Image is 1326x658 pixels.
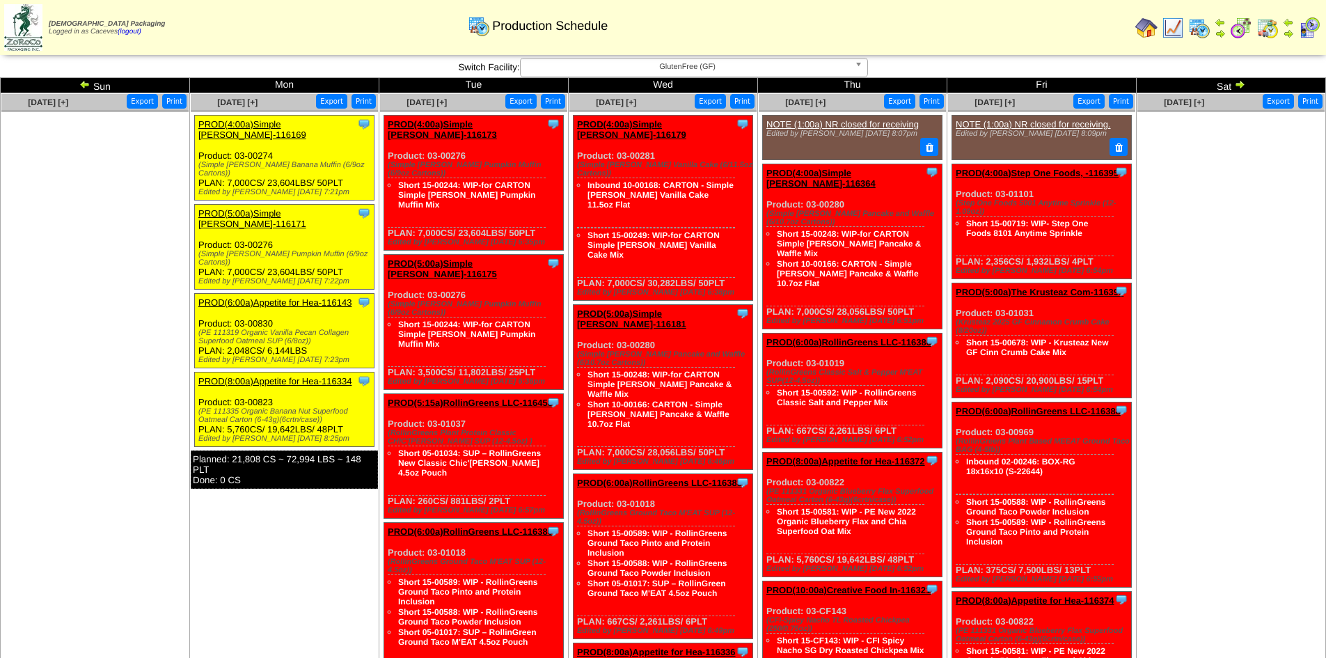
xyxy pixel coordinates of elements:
div: (Simple [PERSON_NAME] Pumpkin Muffin (6/9oz Cartons)) [198,250,374,267]
img: Tooltip [1114,165,1128,179]
a: Short 15-00678: WIP - Krusteaz New GF Cinn Crumb Cake Mix [966,338,1109,357]
div: Edited by [PERSON_NAME] [DATE] 7:21pm [198,188,374,196]
img: Tooltip [357,117,371,131]
a: [DATE] [+] [785,97,826,107]
td: Sun [1,78,190,93]
img: Tooltip [736,476,750,489]
img: home.gif [1135,17,1158,39]
img: arrowleft.gif [1283,17,1294,28]
div: Edited by [PERSON_NAME] [DATE] 6:57pm [388,506,563,515]
div: Edited by [PERSON_NAME] [DATE] 6:52pm [766,436,942,444]
a: PROD(5:00a)Simple [PERSON_NAME]-116181 [577,308,686,329]
a: [DATE] [+] [974,97,1015,107]
a: Short 15-00589: WIP - RollinGreens Ground Taco Pinto and Protein Inclusion [966,517,1106,547]
div: Edited by [PERSON_NAME] [DATE] 6:54pm [956,386,1131,394]
div: Edited by [PERSON_NAME] [DATE] 8:25pm [198,434,374,443]
img: Tooltip [1114,593,1128,606]
div: Product: 03-01101 PLAN: 2,356CS / 1,932LBS / 4PLT [952,164,1132,279]
button: Export [1263,94,1294,109]
img: Tooltip [925,334,939,348]
span: Production Schedule [492,19,608,33]
img: Tooltip [357,206,371,220]
img: Tooltip [736,117,750,131]
a: Short 15-00588: WIP - RollinGreens Ground Taco Powder Inclusion [398,607,538,627]
img: calendarblend.gif [1230,17,1252,39]
a: PROD(4:00a)Simple [PERSON_NAME]-116364 [766,168,876,189]
button: Print [541,94,565,109]
img: zoroco-logo-small.webp [4,4,42,51]
a: Short 05-01034: SUP – RollinGreens New Classic Chic'[PERSON_NAME] 4.5oz Pouch [398,448,541,478]
span: Logged in as Caceves [49,20,165,36]
img: arrowright.gif [1215,28,1226,39]
a: PROD(10:00a)Creative Food In-116321 [766,585,931,595]
a: PROD(6:00a)RollinGreens LLC-116380 [388,526,553,537]
img: Tooltip [546,524,560,538]
div: Product: 03-00969 PLAN: 375CS / 7,500LBS / 13PLT [952,402,1132,587]
a: Short 15-00248: WIP-for CARTON Simple [PERSON_NAME] Pancake & Waffle Mix [587,370,732,399]
div: Edited by [PERSON_NAME] [DATE] 7:22pm [198,277,374,285]
button: Delete Note [920,138,938,156]
div: Product: 03-00280 PLAN: 7,000CS / 28,056LBS / 50PLT [763,164,942,329]
img: arrowleft.gif [79,79,90,90]
img: Tooltip [357,295,371,309]
img: Tooltip [546,256,560,270]
img: arrowleft.gif [1215,17,1226,28]
img: Tooltip [925,582,939,596]
div: (PE 111335 Organic Banana Nut Superfood Oatmeal Carton (6-43g)(6crtn/case)) [198,407,374,424]
a: PROD(8:00a)Appetite for Hea-116372 [766,456,925,467]
div: (Simple [PERSON_NAME] Pumpkin Muffin (6/9oz Cartons)) [388,161,563,178]
img: Tooltip [357,374,371,388]
a: [DATE] [+] [596,97,636,107]
img: Tooltip [1114,284,1128,298]
div: (Simple [PERSON_NAME] Pancake and Waffle (6/10.7oz Cartons)) [766,210,942,226]
div: Product: 03-00822 PLAN: 5,760CS / 19,642LBS / 48PLT [763,452,942,577]
td: Tue [379,78,569,93]
a: Short 15-00589: WIP - RollinGreens Ground Taco Pinto and Protein Inclusion [398,577,538,606]
div: Edited by [PERSON_NAME] [DATE] 6:55pm [956,575,1131,583]
div: Product: 03-00830 PLAN: 2,048CS / 6,144LBS [195,294,374,368]
a: Inbound 02-00246: BOX-RG 18x16x10 (S-22644) [966,457,1075,476]
a: (logout) [118,28,141,36]
a: Short 15-00581: WIP - PE New 2022 Organic Blueberry Flax and Chia Superfood Oat Mix [777,507,916,536]
button: Print [919,94,944,109]
a: PROD(4:00a)Simple [PERSON_NAME]-116169 [198,119,306,140]
a: [DATE] [+] [217,97,258,107]
a: Short 15-00248: WIP-for CARTON Simple [PERSON_NAME] Pancake & Waffle Mix [777,229,921,258]
img: calendarcustomer.gif [1298,17,1320,39]
div: Product: 03-00823 PLAN: 5,760CS / 19,642LBS / 48PLT [195,373,374,447]
div: Product: 03-01018 PLAN: 667CS / 2,261LBS / 6PLT [574,474,753,639]
div: (RollinGreens Plant Based MEEAT Ground Taco BAG (4-5lb)) [956,437,1131,454]
a: [DATE] [+] [407,97,447,107]
div: Edited by [PERSON_NAME] [DATE] 8:09pm [956,130,1124,138]
div: (PE 111331 Organic Blueberry Flax Superfood Oatmeal Carton (6-43g)(6crtn/case)) [956,627,1131,643]
a: Short 15-00244: WIP-for CARTON Simple [PERSON_NAME] Pumpkin Muffin Mix [398,320,535,349]
img: arrowright.gif [1283,28,1294,39]
img: Tooltip [736,306,750,320]
td: Sat [1137,78,1326,93]
div: Edited by [PERSON_NAME] [DATE] 7:23pm [198,356,374,364]
div: Product: 03-00276 PLAN: 7,000CS / 23,604LBS / 50PLT [384,116,564,251]
div: (Simple [PERSON_NAME] Pancake and Waffle (6/10.7oz Cartons)) [577,350,752,367]
div: (Krusteaz 2025 GF Cinnamon Crumb Cake (8/20oz)) [956,318,1131,335]
td: Wed [569,78,758,93]
div: (RollinGreens Plant Protein Classic CHIC'[PERSON_NAME] SUP (12-4.5oz) ) [388,429,563,446]
div: Product: 03-00274 PLAN: 7,000CS / 23,604LBS / 50PLT [195,116,374,201]
button: Export [505,94,537,109]
div: Product: 03-01019 PLAN: 667CS / 2,261LBS / 6PLT [763,333,942,448]
img: arrowright.gif [1234,79,1245,90]
a: PROD(4:00a)Step One Foods, -116395 [956,168,1119,178]
button: Export [884,94,915,109]
span: [DATE] [+] [1164,97,1204,107]
a: PROD(5:00a)The Krusteaz Com-116399 [956,287,1123,297]
div: (Simple [PERSON_NAME] Banana Muffin (6/9oz Cartons)) [198,161,374,178]
span: [DATE] [+] [28,97,68,107]
div: Product: 03-01037 PLAN: 260CS / 881LBS / 2PLT [384,394,564,519]
a: PROD(4:00a)Simple [PERSON_NAME]-116179 [577,119,686,140]
a: Short 15-00589: WIP - RollinGreens Ground Taco Pinto and Protein Inclusion [587,528,727,558]
a: Short 05-01017: SUP – RollinGreen Ground Taco M'EAT 4.5oz Pouch [398,627,537,647]
div: (CFI-Spicy Nacho TL Roasted Chickpea (250/0.75oz)) [766,616,942,633]
img: Tooltip [925,453,939,467]
a: Short 15-00588: WIP - RollinGreens Ground Taco Powder Inclusion [966,497,1106,517]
